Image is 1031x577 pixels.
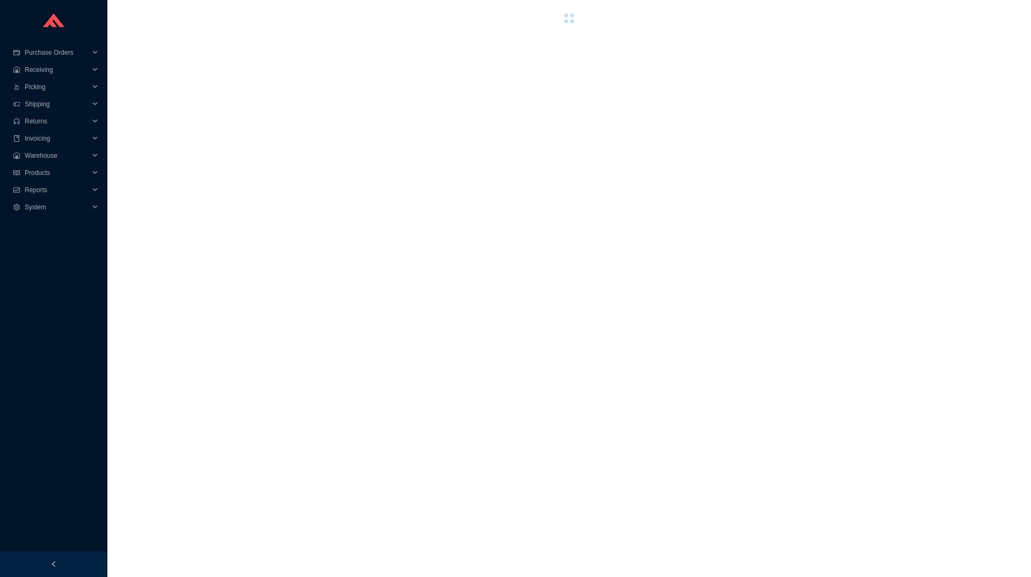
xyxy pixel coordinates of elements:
[50,561,57,567] span: left
[13,118,20,125] span: customer-service
[25,130,89,147] span: Invoicing
[25,199,89,216] span: System
[13,204,20,210] span: setting
[25,181,89,199] span: Reports
[25,113,89,130] span: Returns
[13,170,20,176] span: read
[25,78,89,96] span: Picking
[13,49,20,56] span: credit-card
[13,187,20,193] span: fund
[25,44,89,61] span: Purchase Orders
[25,61,89,78] span: Receiving
[13,135,20,142] span: book
[25,96,89,113] span: Shipping
[25,147,89,164] span: Warehouse
[25,164,89,181] span: Products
